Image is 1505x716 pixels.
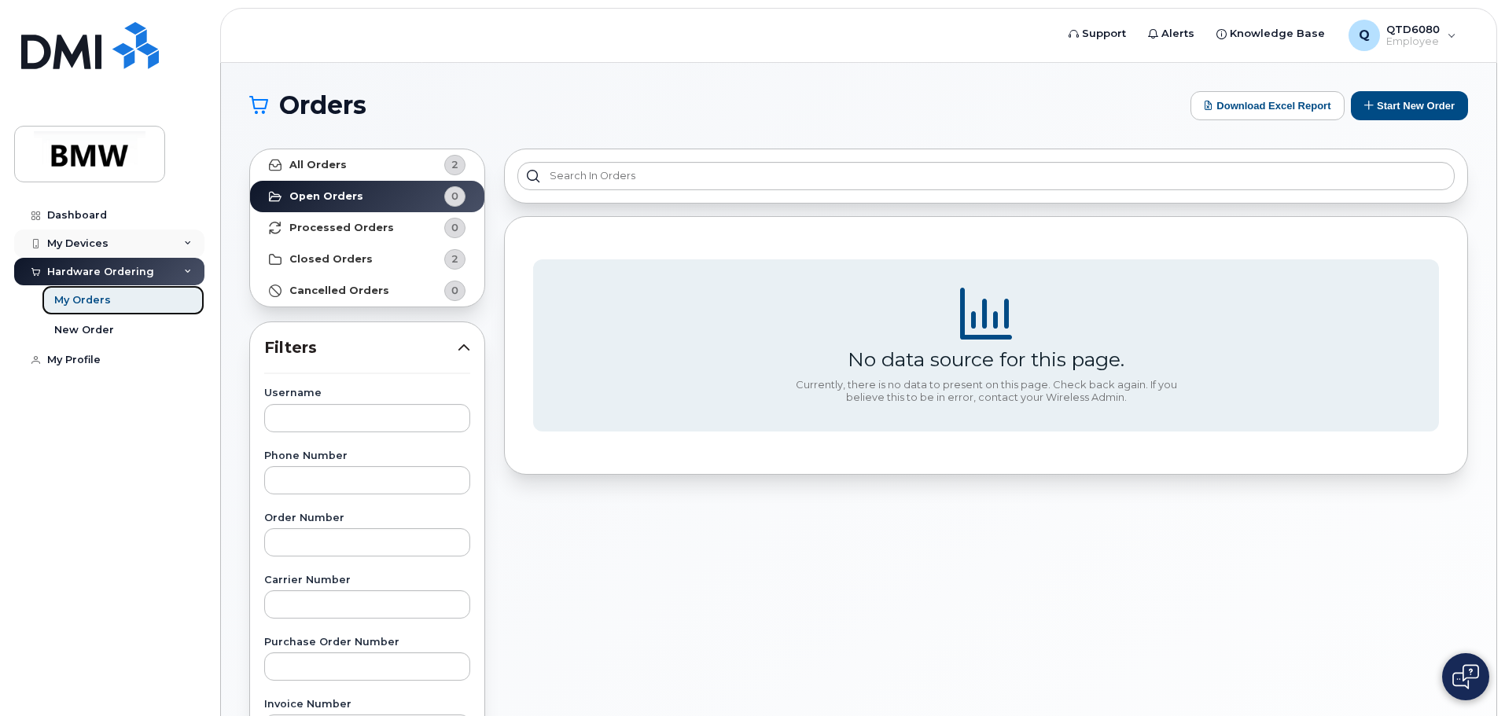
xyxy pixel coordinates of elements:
strong: All Orders [289,159,347,171]
span: 2 [451,157,458,172]
a: Processed Orders0 [250,212,484,244]
label: Username [264,388,470,398]
a: Cancelled Orders0 [250,275,484,307]
strong: Open Orders [289,190,363,203]
label: Purchase Order Number [264,637,470,648]
a: Closed Orders2 [250,244,484,275]
label: Carrier Number [264,575,470,586]
input: Search in orders [517,162,1455,190]
span: 0 [451,220,458,235]
span: Orders [279,94,366,117]
button: Download Excel Report [1190,91,1345,120]
span: 0 [451,189,458,204]
div: Currently, there is no data to present on this page. Check back again. If you believe this to be ... [789,379,1183,403]
span: 2 [451,252,458,266]
strong: Closed Orders [289,253,373,266]
span: Filters [264,336,458,359]
strong: Processed Orders [289,222,394,234]
label: Phone Number [264,451,470,461]
label: Order Number [264,513,470,523]
a: Open Orders0 [250,181,484,212]
label: Invoice Number [264,699,470,710]
img: Open chat [1452,664,1479,689]
div: No data source for this page. [848,347,1124,371]
strong: Cancelled Orders [289,285,389,297]
span: 0 [451,283,458,298]
a: All Orders2 [250,149,484,181]
button: Start New Order [1351,91,1468,120]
